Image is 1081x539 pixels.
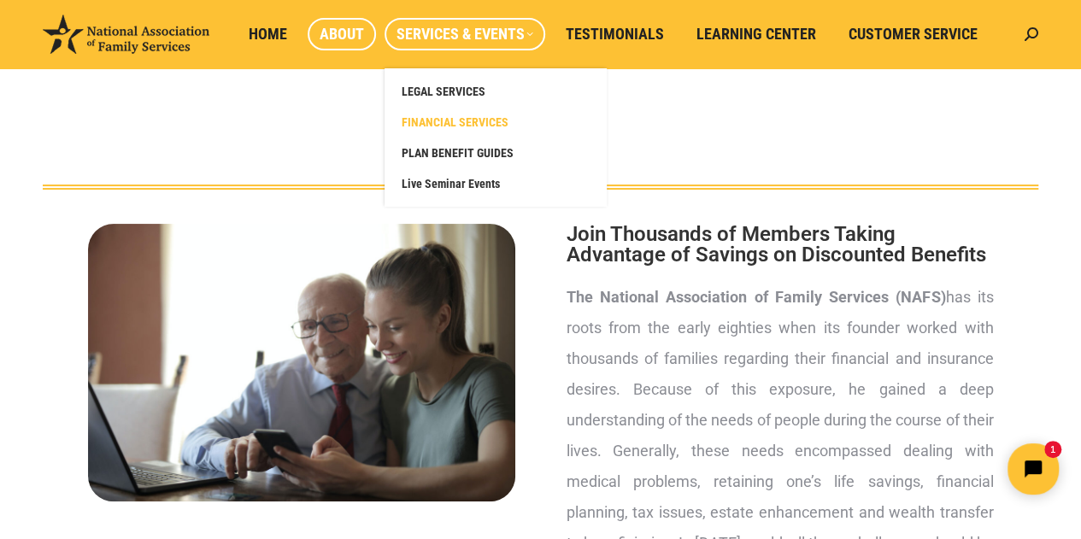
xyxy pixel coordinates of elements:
strong: The National Association of Family Services (NAFS) [567,288,946,306]
span: Learning Center [696,25,816,44]
span: FINANCIAL SERVICES [402,114,508,130]
a: Testimonials [554,18,676,50]
span: Live Seminar Events [402,176,500,191]
img: About National Association of Family Services [88,224,515,501]
a: Live Seminar Events [393,168,598,199]
a: Learning Center [684,18,828,50]
img: National Association of Family Services [43,15,209,54]
a: LEGAL SERVICES [393,76,598,107]
span: Services & Events [397,25,533,44]
a: PLAN BENEFIT GUIDES [393,138,598,168]
a: Customer Service [837,18,990,50]
span: Testimonials [566,25,664,44]
a: Home [237,18,299,50]
iframe: Tidio Chat [779,429,1073,509]
a: About [308,18,376,50]
a: FINANCIAL SERVICES [393,107,598,138]
span: About [320,25,364,44]
h2: Join Thousands of Members Taking Advantage of Savings on Discounted Benefits [567,224,994,265]
span: PLAN BENEFIT GUIDES [402,145,514,161]
span: Home [249,25,287,44]
span: Customer Service [849,25,978,44]
span: LEGAL SERVICES [402,84,485,99]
